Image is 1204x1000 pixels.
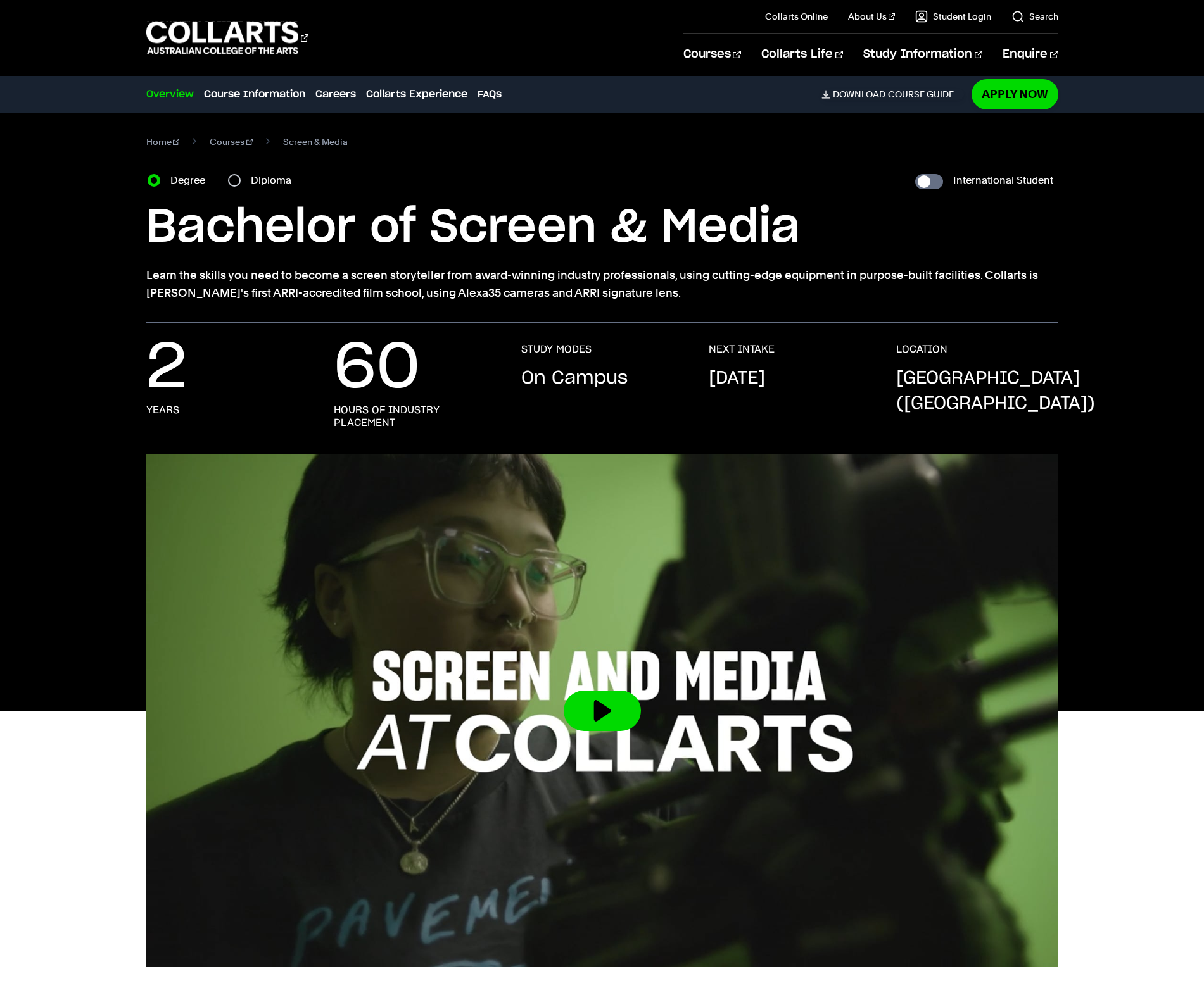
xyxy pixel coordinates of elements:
[478,87,502,102] a: FAQs
[170,172,213,189] label: Degree
[146,404,179,416] h3: years
[146,20,308,56] div: Go to homepage
[765,10,828,23] a: Collarts Online
[972,79,1058,109] a: Apply Now
[146,87,194,102] a: Overview
[833,89,885,100] span: Download
[283,133,348,151] span: Screen & Media
[848,10,895,23] a: About Us
[953,172,1053,189] label: International Student
[204,87,305,102] a: Course Information
[1003,34,1058,75] a: Enquire
[334,404,496,429] h3: hours of industry placement
[1011,10,1058,23] a: Search
[683,34,741,75] a: Courses
[521,343,592,356] h3: STUDY MODES
[366,87,467,102] a: Collarts Experience
[709,366,765,391] p: [DATE]
[146,133,180,151] a: Home
[709,343,775,356] h3: NEXT INTAKE
[146,343,187,394] p: 2
[896,366,1095,416] p: [GEOGRAPHIC_DATA] ([GEOGRAPHIC_DATA])
[315,87,356,102] a: Careers
[761,34,843,75] a: Collarts Life
[146,266,1058,302] p: Learn the skills you need to become a screen storyteller from award-winning industry professional...
[521,366,628,391] p: On Campus
[210,133,253,151] a: Courses
[146,199,1058,256] h1: Bachelor of Screen & Media
[863,34,982,75] a: Study Information
[146,454,1058,967] img: Video thumbnail
[334,343,420,394] p: 60
[915,10,991,23] a: Student Login
[821,89,964,100] a: DownloadCourse Guide
[896,343,947,356] h3: LOCATION
[251,172,299,189] label: Diploma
